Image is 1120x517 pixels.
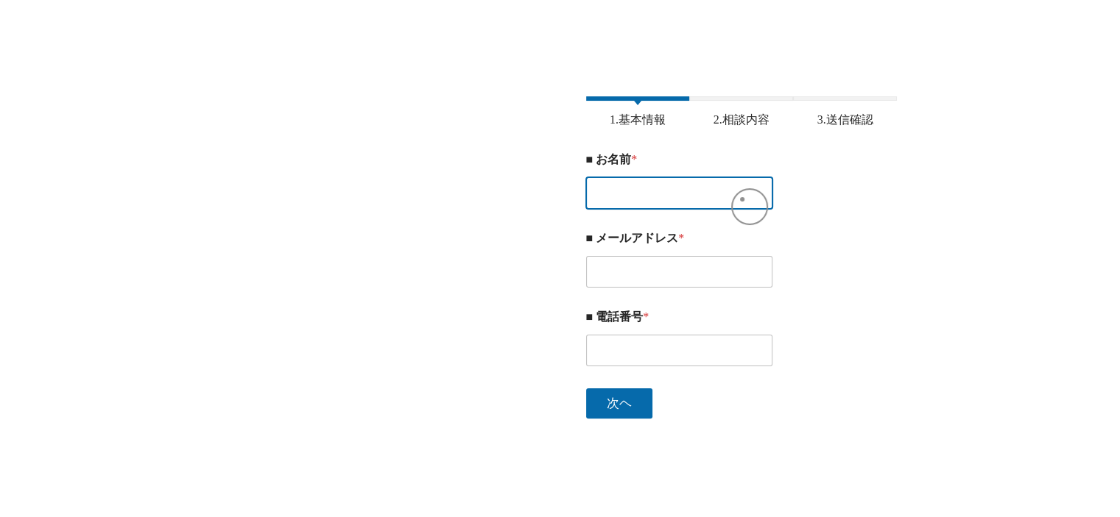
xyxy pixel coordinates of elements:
[586,152,898,166] label: ■ お名前
[586,231,898,245] label: ■ メールアドレス
[586,310,898,324] label: ■ 電話番号
[586,388,652,418] button: 次ヘ
[702,113,781,126] span: 2.相談内容
[586,96,690,101] span: 1
[599,113,677,126] span: 1.基本情報
[689,96,793,101] span: 2
[793,96,897,101] span: 3
[806,113,884,126] span: 3.送信確認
